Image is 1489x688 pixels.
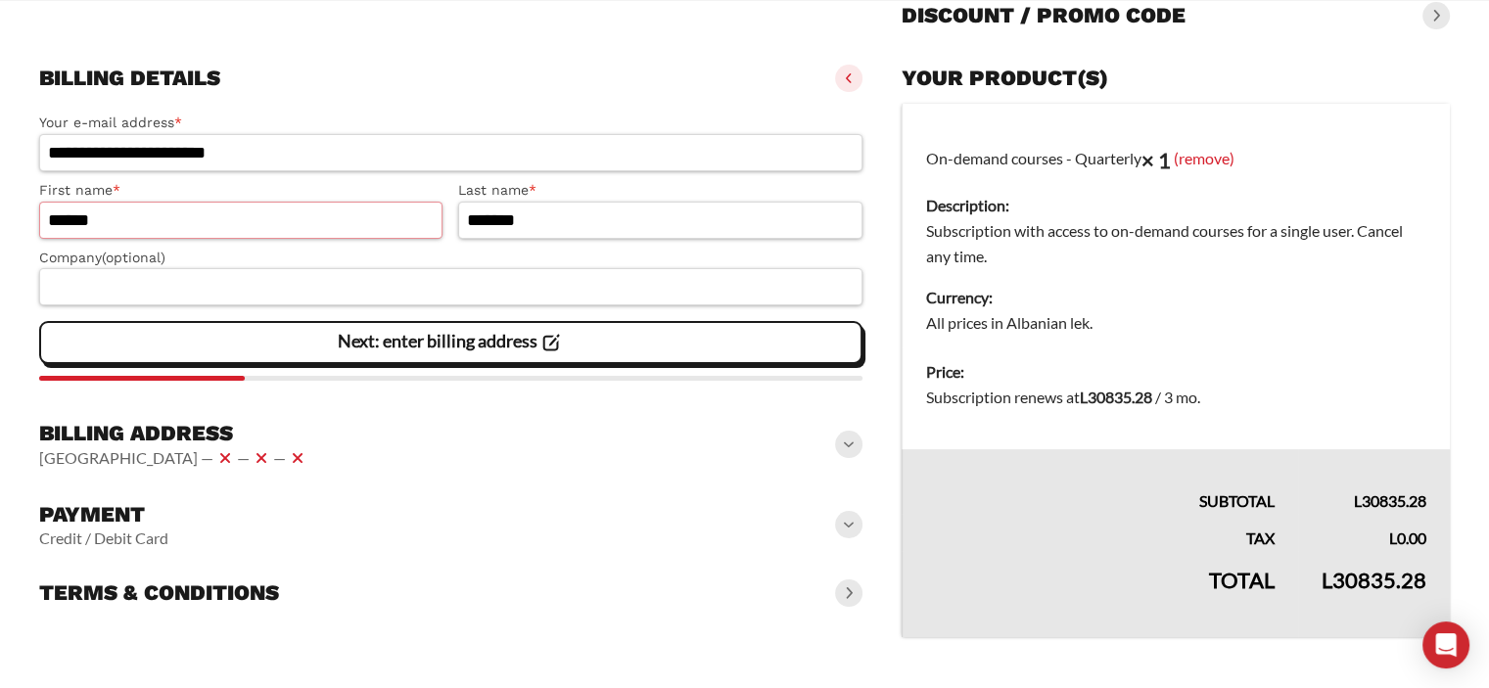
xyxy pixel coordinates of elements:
[102,250,165,265] span: (optional)
[1155,388,1197,406] span: / 3 mo
[1389,528,1397,547] span: L
[1389,528,1426,547] bdi: 0.00
[902,449,1298,514] th: Subtotal
[926,359,1426,385] dt: Price:
[458,179,861,202] label: Last name
[926,285,1426,310] dt: Currency:
[902,551,1298,637] th: Total
[39,446,309,470] vaadin-horizontal-layout: [GEOGRAPHIC_DATA] — — —
[1322,567,1332,593] span: L
[902,514,1298,551] th: Tax
[39,65,220,92] h3: Billing details
[39,501,168,528] h3: Payment
[1080,388,1088,406] span: L
[39,420,309,447] h3: Billing address
[1174,148,1234,166] a: (remove)
[1354,491,1426,510] bdi: 30835.28
[39,179,442,202] label: First name
[39,528,168,548] vaadin-horizontal-layout: Credit / Debit Card
[1322,567,1426,593] bdi: 30835.28
[39,321,862,364] vaadin-button: Next: enter billing address
[926,193,1426,218] dt: Description:
[926,310,1426,336] dd: All prices in Albanian lek.
[1422,621,1469,668] div: Open Intercom Messenger
[1141,147,1171,173] strong: × 1
[902,2,1186,29] h3: Discount / promo code
[902,104,1450,348] td: On-demand courses - Quarterly
[1354,491,1362,510] span: L
[1080,388,1152,406] bdi: 30835.28
[926,388,1200,406] span: Subscription renews at .
[39,247,862,269] label: Company
[926,218,1426,269] dd: Subscription with access to on-demand courses for a single user. Cancel any time.
[39,579,279,607] h3: Terms & conditions
[39,112,862,134] label: Your e-mail address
